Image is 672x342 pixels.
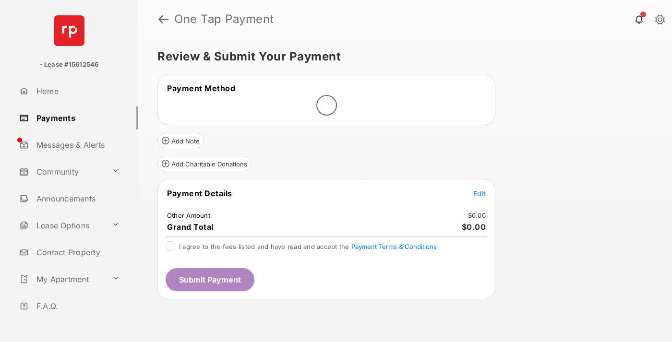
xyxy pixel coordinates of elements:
[15,295,138,318] a: F.A.Q.
[167,83,235,93] span: Payment Method
[157,133,204,148] button: Add Note
[15,106,138,130] a: Payments
[174,13,274,25] strong: One Tap Payment
[157,156,252,171] button: Add Charitable Donations
[15,160,108,183] a: Community
[157,51,645,62] h5: Review & Submit Your Payment
[351,243,437,250] button: I agree to the fees listed and have read and accept the
[15,133,138,156] a: Messages & Alerts
[166,268,254,291] button: Submit Payment
[39,60,98,70] p: - Lease #15612546
[167,189,232,198] span: Payment Details
[15,80,138,103] a: Home
[15,241,138,264] a: Contact Property
[167,222,214,232] span: Grand Total
[473,189,486,198] span: Edit
[54,15,84,46] img: svg+xml;base64,PHN2ZyB4bWxucz0iaHR0cDovL3d3dy53My5vcmcvMjAwMC9zdmciIHdpZHRoPSI2NCIgaGVpZ2h0PSI2NC...
[468,211,486,220] td: $0.00
[473,189,486,198] button: Edit
[167,211,211,220] td: Other Amount
[15,187,138,210] a: Announcements
[179,243,437,250] span: I agree to the fees listed and have read and accept the
[15,268,108,291] a: My Apartment
[15,214,108,237] a: Lease Options
[462,222,486,232] span: $0.00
